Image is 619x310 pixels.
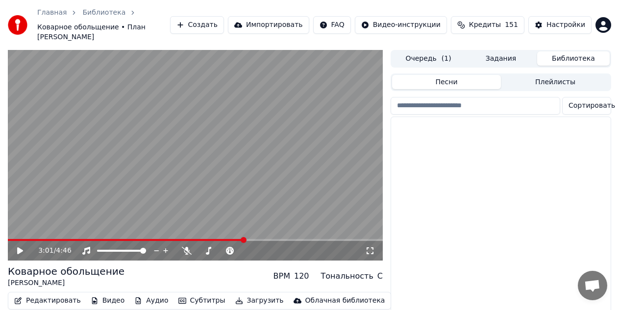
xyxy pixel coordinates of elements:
button: Кредиты151 [451,16,524,34]
span: Коварное обольщение • План [PERSON_NAME] [37,23,170,42]
button: Настройки [528,16,592,34]
div: Тональность [321,270,373,282]
button: Песни [392,75,501,89]
div: BPM [273,270,290,282]
button: Создать [170,16,224,34]
span: 4:46 [56,246,71,256]
button: Библиотека [537,51,610,66]
div: [PERSON_NAME] [8,278,124,288]
a: Библиотека [82,8,125,18]
button: Видео-инструкции [355,16,447,34]
button: Очередь [392,51,465,66]
a: Главная [37,8,67,18]
nav: breadcrumb [37,8,170,42]
div: 120 [294,270,309,282]
button: Импортировать [228,16,309,34]
div: C [377,270,383,282]
button: FAQ [313,16,351,34]
span: ( 1 ) [442,54,451,64]
button: Редактировать [10,294,85,308]
button: Загрузить [231,294,288,308]
button: Видео [87,294,129,308]
img: youka [8,15,27,35]
div: Коварное обольщение [8,264,124,278]
div: Облачная библиотека [305,296,385,306]
span: 3:01 [38,246,53,256]
button: Задания [465,51,537,66]
button: Аудио [130,294,172,308]
span: 151 [505,20,518,30]
button: Субтитры [174,294,229,308]
span: Сортировать [569,101,615,111]
div: / [38,246,62,256]
span: Кредиты [469,20,501,30]
a: Открытый чат [578,271,607,300]
button: Плейлисты [501,75,610,89]
div: Настройки [546,20,585,30]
